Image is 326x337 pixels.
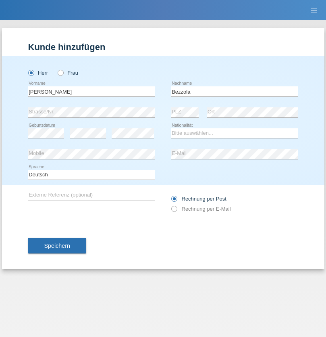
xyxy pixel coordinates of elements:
[171,196,176,206] input: Rechnung per Post
[44,243,70,249] span: Speichern
[28,238,86,253] button: Speichern
[306,8,322,13] a: menu
[28,42,298,52] h1: Kunde hinzufügen
[310,6,318,15] i: menu
[171,196,226,202] label: Rechnung per Post
[171,206,231,212] label: Rechnung per E-Mail
[58,70,78,76] label: Frau
[28,70,33,75] input: Herr
[171,206,176,216] input: Rechnung per E-Mail
[58,70,63,75] input: Frau
[28,70,48,76] label: Herr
